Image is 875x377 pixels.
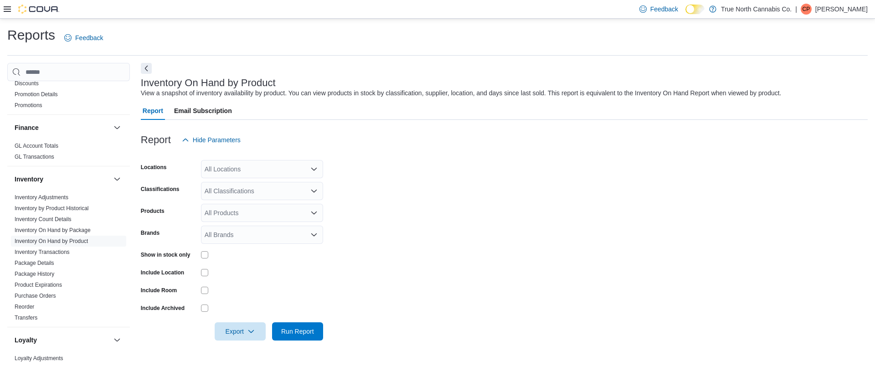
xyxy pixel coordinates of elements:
label: Locations [141,164,167,171]
a: Inventory Count Details [15,216,72,222]
span: Product Expirations [15,281,62,289]
a: Discounts [15,80,39,87]
a: Reorder [15,304,34,310]
div: Inventory [7,192,130,327]
span: Inventory Adjustments [15,194,68,201]
p: [PERSON_NAME] [815,4,868,15]
label: Classifications [141,186,180,193]
span: Loyalty Adjustments [15,355,63,362]
span: Package Details [15,259,54,267]
button: Export [215,322,266,341]
div: View a snapshot of inventory availability by product. You can view products in stock by classific... [141,88,782,98]
h1: Reports [7,26,55,44]
a: Promotion Details [15,91,58,98]
h3: Inventory [15,175,43,184]
span: CP [803,4,810,15]
div: Charmella Penchuk [801,4,812,15]
label: Include Archived [141,305,185,312]
span: Package History [15,270,54,278]
label: Show in stock only [141,251,190,258]
button: Run Report [272,322,323,341]
button: Open list of options [310,209,318,217]
span: Inventory On Hand by Package [15,227,91,234]
button: Finance [15,123,110,132]
div: Discounts & Promotions [7,78,130,114]
span: Promotion Details [15,91,58,98]
a: Inventory by Product Historical [15,205,89,212]
a: Purchase Orders [15,293,56,299]
a: Inventory On Hand by Package [15,227,91,233]
span: Run Report [281,327,314,336]
a: Product Expirations [15,282,62,288]
button: Open list of options [310,165,318,173]
a: Inventory On Hand by Product [15,238,88,244]
span: Inventory On Hand by Product [15,238,88,245]
span: Feedback [75,33,103,42]
button: Loyalty [112,335,123,346]
span: GL Account Totals [15,142,58,150]
div: Finance [7,140,130,166]
a: Feedback [61,29,107,47]
h3: Inventory On Hand by Product [141,77,276,88]
label: Include Room [141,287,177,294]
button: Open list of options [310,231,318,238]
span: GL Transactions [15,153,54,160]
button: Inventory [112,174,123,185]
span: Email Subscription [174,102,232,120]
a: GL Transactions [15,154,54,160]
button: Open list of options [310,187,318,195]
span: Inventory Transactions [15,248,70,256]
span: Inventory Count Details [15,216,72,223]
a: Inventory Transactions [15,249,70,255]
span: Hide Parameters [193,135,241,145]
button: Hide Parameters [178,131,244,149]
button: Loyalty [15,336,110,345]
a: Promotions [15,102,42,108]
label: Products [141,207,165,215]
button: Inventory [15,175,110,184]
p: | [795,4,797,15]
p: True North Cannabis Co. [721,4,792,15]
img: Cova [18,5,59,14]
span: Feedback [650,5,678,14]
a: Package Details [15,260,54,266]
span: Dark Mode [685,14,686,15]
h3: Report [141,134,171,145]
h3: Loyalty [15,336,37,345]
a: Inventory Adjustments [15,194,68,201]
span: Export [220,322,260,341]
span: Report [143,102,163,120]
span: Promotions [15,102,42,109]
a: Transfers [15,315,37,321]
h3: Finance [15,123,39,132]
a: Package History [15,271,54,277]
a: GL Account Totals [15,143,58,149]
label: Include Location [141,269,184,276]
a: Loyalty Adjustments [15,355,63,362]
button: Finance [112,122,123,133]
span: Inventory by Product Historical [15,205,89,212]
button: Next [141,63,152,74]
label: Brands [141,229,160,237]
input: Dark Mode [685,5,705,14]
